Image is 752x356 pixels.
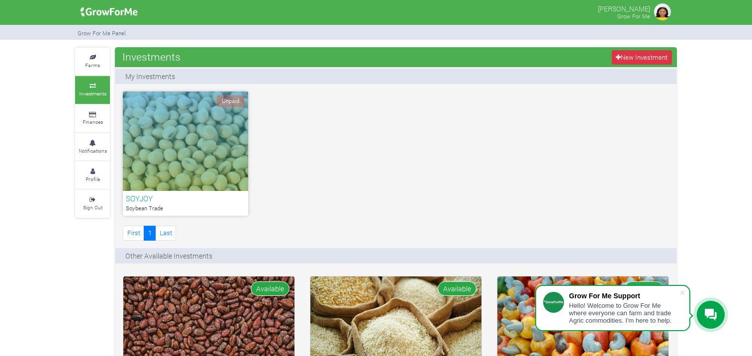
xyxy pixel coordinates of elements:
[612,50,672,65] a: New Investment
[144,226,156,240] a: 1
[125,251,212,261] p: Other Available Investments
[86,176,100,182] small: Profile
[78,29,126,37] small: Grow For Me Panel
[126,204,245,213] p: Soybean Trade
[216,95,245,107] span: Unpaid
[598,2,650,14] p: [PERSON_NAME]
[75,190,110,217] a: Sign Out
[617,12,650,20] small: Grow For Me
[625,281,663,296] span: Available
[123,226,176,240] nav: Page Navigation
[75,76,110,103] a: Investments
[75,48,110,75] a: Farms
[126,194,245,203] h6: SOYJOY
[83,204,102,211] small: Sign Out
[75,133,110,161] a: Notifications
[85,62,100,69] small: Farms
[438,281,476,296] span: Available
[120,47,183,67] span: Investments
[569,292,679,300] div: Grow For Me Support
[75,162,110,189] a: Profile
[123,226,144,240] a: First
[77,2,141,22] img: growforme image
[155,226,176,240] a: Last
[79,90,106,97] small: Investments
[123,91,248,216] a: Unpaid SOYJOY Soybean Trade
[569,302,679,324] div: Hello! Welcome to Grow For Me where everyone can farm and trade Agric commodities. I'm here to help.
[79,147,107,154] small: Notifications
[125,71,175,82] p: My Investments
[251,281,289,296] span: Available
[75,105,110,132] a: Finances
[83,118,103,125] small: Finances
[653,2,672,22] img: growforme image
